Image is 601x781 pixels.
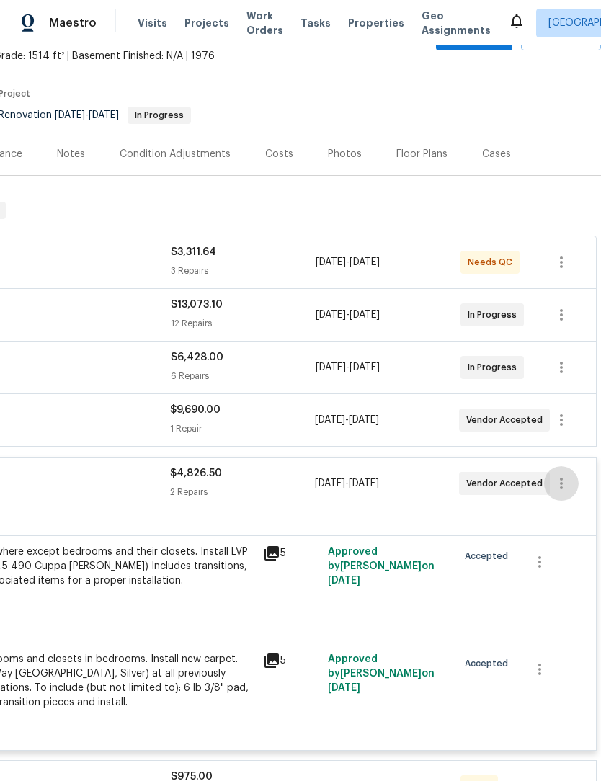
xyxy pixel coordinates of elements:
span: [DATE] [315,478,345,488]
span: Accepted [465,656,514,671]
span: Accepted [465,549,514,563]
span: Vendor Accepted [466,476,548,491]
span: [DATE] [350,257,380,267]
span: [DATE] [350,362,380,372]
div: 12 Repairs [171,316,316,331]
span: [DATE] [350,310,380,320]
div: Floor Plans [396,147,448,161]
div: Cases [482,147,511,161]
span: $9,690.00 [170,405,221,415]
span: Visits [138,16,167,30]
span: - [316,255,380,269]
span: In Progress [129,111,190,120]
div: Photos [328,147,362,161]
span: Needs QC [468,255,518,269]
div: 3 Repairs [171,264,316,278]
span: [DATE] [328,683,360,693]
span: Approved by [PERSON_NAME] on [328,547,435,586]
span: [DATE] [89,110,119,120]
span: - [55,110,119,120]
span: Tasks [300,18,331,28]
span: In Progress [468,308,522,322]
span: Vendor Accepted [466,413,548,427]
span: Properties [348,16,404,30]
div: 2 Repairs [170,485,314,499]
div: 6 Repairs [171,369,316,383]
div: Notes [57,147,85,161]
span: [DATE] [349,415,379,425]
span: Maestro [49,16,97,30]
span: $3,311.64 [171,247,216,257]
span: - [315,413,379,427]
span: [DATE] [349,478,379,488]
span: $4,826.50 [170,468,222,478]
div: 5 [263,545,319,562]
span: [DATE] [316,257,346,267]
span: Geo Assignments [422,9,491,37]
span: - [316,308,380,322]
div: 5 [263,652,319,669]
span: In Progress [468,360,522,375]
span: [DATE] [55,110,85,120]
span: [DATE] [316,362,346,372]
span: - [316,360,380,375]
span: Work Orders [246,9,283,37]
div: 1 Repair [170,421,314,436]
span: - [315,476,379,491]
div: Costs [265,147,293,161]
span: Approved by [PERSON_NAME] on [328,654,435,693]
span: Projects [184,16,229,30]
div: Condition Adjustments [120,147,231,161]
span: $6,428.00 [171,352,223,362]
span: [DATE] [315,415,345,425]
span: [DATE] [328,576,360,586]
span: [DATE] [316,310,346,320]
span: $13,073.10 [171,300,223,310]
